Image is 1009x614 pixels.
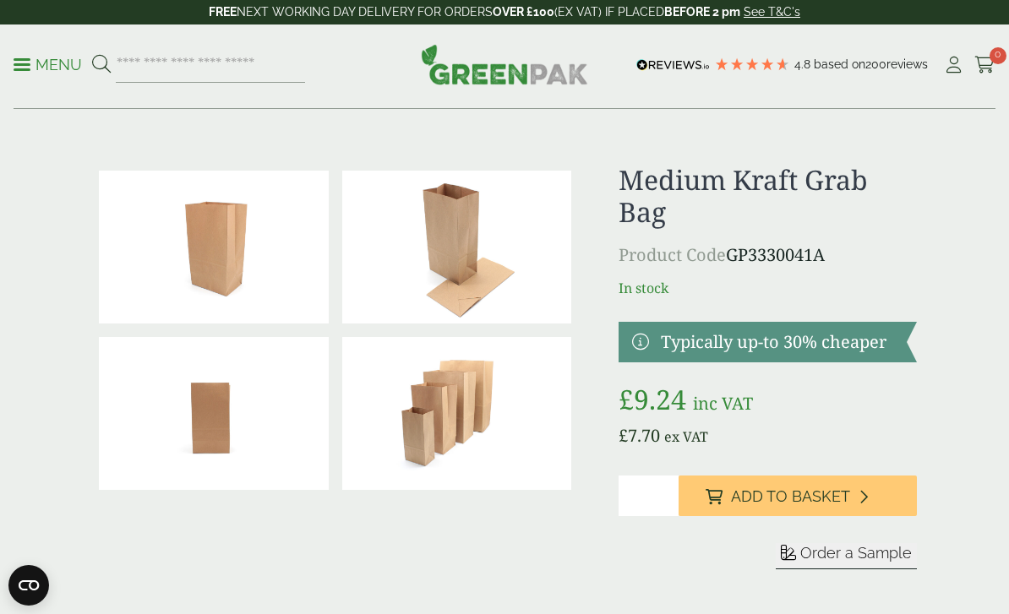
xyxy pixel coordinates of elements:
img: 3330041 Medium Kraft Grab Bag V1 [99,171,329,323]
a: See T&C's [744,5,800,19]
strong: BEFORE 2 pm [664,5,740,19]
strong: OVER £100 [493,5,554,19]
span: ex VAT [664,427,708,446]
button: Open CMP widget [8,565,49,606]
img: 3330041 Medium Kraft Grab Bag V2 [99,337,329,490]
span: Product Code [619,243,726,266]
span: Order a Sample [800,544,912,562]
span: inc VAT [693,392,753,415]
span: Based on [814,57,865,71]
strong: FREE [209,5,237,19]
button: Order a Sample [776,543,917,569]
i: My Account [943,57,964,73]
img: REVIEWS.io [636,59,710,71]
span: Add to Basket [731,487,850,506]
p: GP3330041A [619,242,917,268]
span: reviews [886,57,928,71]
img: Kraft Grab Bags Group Shot [342,337,572,490]
i: Cart [974,57,995,73]
h1: Medium Kraft Grab Bag [619,164,917,229]
span: £ [619,381,634,417]
bdi: 9.24 [619,381,686,417]
bdi: 7.70 [619,424,660,447]
span: 4.8 [794,57,814,71]
img: 3330041 Medium Kraft Grab Bag V3 [342,171,572,323]
div: 4.79 Stars [714,57,790,72]
span: 200 [865,57,886,71]
span: £ [619,424,628,447]
img: GreenPak Supplies [421,44,588,84]
a: Menu [14,55,82,72]
p: In stock [619,278,917,298]
p: Menu [14,55,82,75]
a: 0 [974,52,995,78]
span: 0 [990,47,1006,64]
button: Add to Basket [679,475,917,516]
